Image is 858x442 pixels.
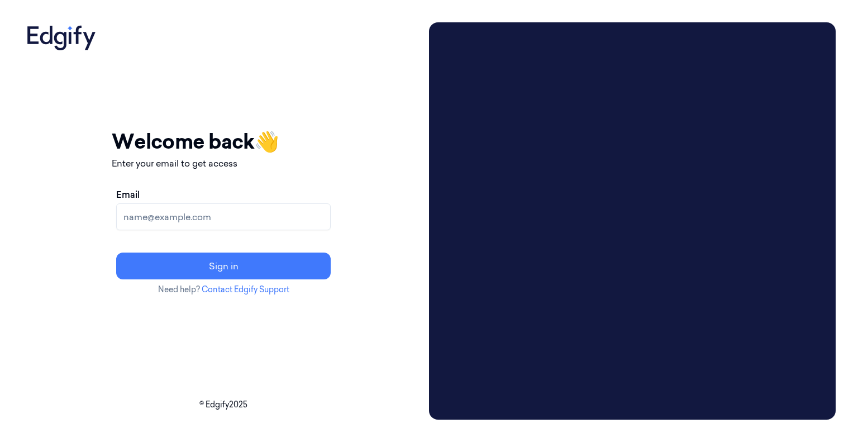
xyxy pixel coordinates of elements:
h1: Welcome back 👋 [112,126,335,156]
input: name@example.com [116,203,331,230]
label: Email [116,188,140,201]
p: Need help? [112,284,335,296]
button: Sign in [116,253,331,279]
p: Enter your email to get access [112,156,335,170]
p: © Edgify 2025 [22,399,425,411]
a: Contact Edgify Support [202,284,289,294]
